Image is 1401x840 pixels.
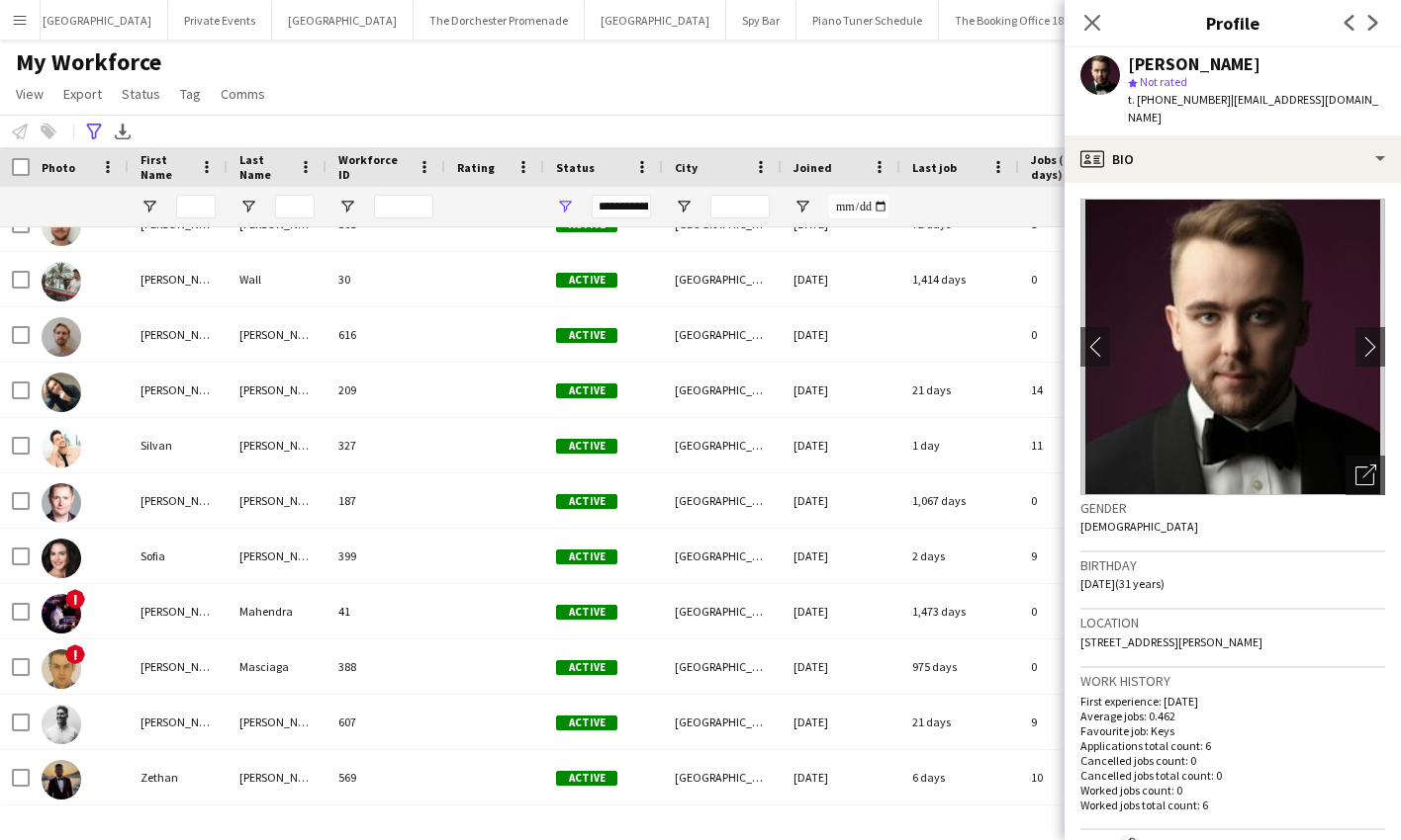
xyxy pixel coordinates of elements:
div: [GEOGRAPHIC_DATA] [663,695,782,749]
div: [PERSON_NAME] [228,473,327,528]
span: First Name [140,152,192,182]
div: [GEOGRAPHIC_DATA] [663,473,782,528]
div: [PERSON_NAME] [129,639,228,694]
button: Private Events [168,1,272,40]
h3: Location [1080,614,1385,631]
span: Not rated [1140,74,1187,89]
div: 0 [1019,584,1138,638]
span: Joined [794,160,832,175]
div: Bio [1065,135,1401,183]
div: 616 [327,307,445,362]
img: Zethan Anderson [42,760,81,799]
div: Masciaga [228,639,327,694]
span: Jobs (last 90 days) [1031,152,1102,182]
a: Comms [213,81,273,107]
img: Stefan Mahendra [42,594,81,633]
p: Cancelled jobs total count: 0 [1080,768,1385,783]
div: [PERSON_NAME] [129,252,228,306]
span: ! [65,589,85,609]
div: [DATE] [782,252,900,306]
a: Export [55,81,110,107]
span: Active [556,439,617,454]
span: Photo [42,160,75,175]
span: City [675,160,698,175]
span: Rating [457,160,495,175]
button: Spy Bar [726,1,796,40]
div: Wall [228,252,327,306]
input: Joined Filter Input [829,195,888,218]
div: 187 [327,473,445,528]
img: Sam Davies [42,317,81,357]
div: Mahendra [228,584,327,638]
span: [STREET_ADDRESS][PERSON_NAME] [1080,634,1262,649]
div: [GEOGRAPHIC_DATA] [663,363,782,417]
div: [PERSON_NAME] [129,695,228,749]
button: [GEOGRAPHIC_DATA] [272,1,414,40]
div: 0 [1019,252,1138,306]
div: [PERSON_NAME] [228,418,327,472]
input: City Filter Input [710,195,770,218]
img: Crew avatar or photo [1080,199,1385,495]
div: 1,067 days [900,473,1019,528]
div: 1,473 days [900,584,1019,638]
p: Average jobs: 0.462 [1080,709,1385,723]
div: [GEOGRAPHIC_DATA] [663,584,782,638]
app-action-btn: Export XLSX [111,120,135,143]
div: [DATE] [782,473,900,528]
div: [DATE] [782,529,900,583]
span: Active [556,383,617,398]
div: 41 [327,584,445,638]
div: [PERSON_NAME] [228,529,327,583]
input: Workforce ID Filter Input [374,195,433,218]
span: [DEMOGRAPHIC_DATA] [1080,519,1198,534]
div: 327 [327,418,445,472]
span: Active [556,715,617,730]
div: Silvan [129,418,228,472]
span: [DATE] (31 years) [1080,576,1165,591]
div: 14 [1019,363,1138,417]
div: 399 [327,529,445,583]
span: Active [556,494,617,509]
p: First experience: [DATE] [1080,694,1385,709]
div: [PERSON_NAME] [1128,55,1261,73]
div: [PERSON_NAME] [228,750,327,804]
div: [GEOGRAPHIC_DATA] [663,418,782,472]
button: The Booking Office 1869 [939,1,1092,40]
a: Tag [172,81,209,107]
button: Open Filter Menu [556,198,574,215]
div: 9 [1019,695,1138,749]
div: 21 days [900,363,1019,417]
span: My Workforce [16,47,161,77]
div: 0 [1019,307,1138,362]
a: Status [114,81,168,107]
span: Comms [221,85,265,103]
div: 1,414 days [900,252,1019,306]
button: Open Filter Menu [675,198,693,215]
img: Simon Lambert [42,483,81,523]
span: Export [63,85,102,103]
div: 30 [327,252,445,306]
button: Open Filter Menu [338,198,356,215]
div: [PERSON_NAME] [129,584,228,638]
div: 10 [1019,750,1138,804]
span: | [EMAIL_ADDRESS][DOMAIN_NAME] [1128,92,1378,125]
span: ! [65,644,85,664]
div: [DATE] [782,584,900,638]
span: Active [556,771,617,786]
div: [PERSON_NAME] [129,363,228,417]
button: [GEOGRAPHIC_DATA] [585,1,726,40]
img: Ross Barnes [42,207,81,246]
button: The Dorchester Promenade [414,1,585,40]
div: [DATE] [782,363,900,417]
div: 6 days [900,750,1019,804]
span: Last Name [239,152,291,182]
button: Piano Tuner Schedule [796,1,939,40]
img: Silvan Rupp [42,428,81,467]
div: 21 days [900,695,1019,749]
div: 0 [1019,473,1138,528]
div: 1 day [900,418,1019,472]
button: Open Filter Menu [140,198,158,215]
span: View [16,85,44,103]
a: View [8,81,51,107]
span: Active [556,328,617,343]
